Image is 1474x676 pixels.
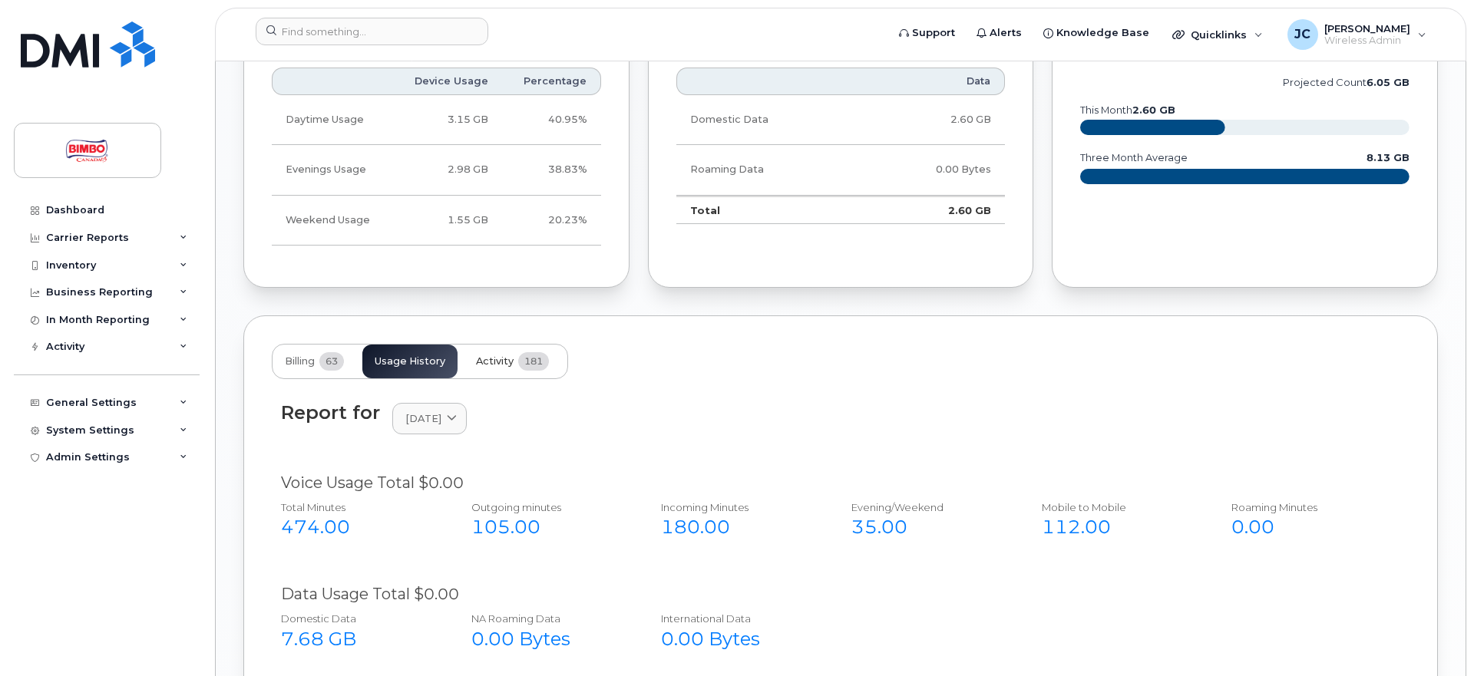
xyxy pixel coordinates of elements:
[1231,514,1388,540] div: 0.00
[502,145,601,195] td: 38.83%
[851,500,1008,515] div: Evening/Weekend
[1132,104,1175,116] tspan: 2.60 GB
[272,145,601,195] tr: Weekdays from 6:00pm to 8:00am
[281,472,1400,494] div: Voice Usage Total $0.00
[676,196,861,225] td: Total
[888,18,966,48] a: Support
[851,514,1008,540] div: 35.00
[476,355,514,368] span: Activity
[912,25,955,41] span: Support
[285,355,315,368] span: Billing
[661,514,818,540] div: 180.00
[1079,104,1175,116] text: this month
[393,145,503,195] td: 2.98 GB
[392,403,467,434] a: [DATE]
[861,145,1005,195] td: 0.00 Bytes
[1079,152,1188,163] text: three month average
[502,95,601,145] td: 40.95%
[1277,19,1437,50] div: Jeff Cantone
[661,612,818,626] div: International Data
[1191,28,1247,41] span: Quicklinks
[502,196,601,246] td: 20.23%
[319,352,344,371] span: 63
[1033,18,1160,48] a: Knowledge Base
[1162,19,1274,50] div: Quicklinks
[281,626,438,652] div: 7.68 GB
[661,500,818,515] div: Incoming Minutes
[281,612,438,626] div: Domestic Data
[393,68,503,95] th: Device Usage
[471,626,628,652] div: 0.00 Bytes
[281,583,1400,605] div: Data Usage Total $0.00
[272,145,393,195] td: Evenings Usage
[281,514,438,540] div: 474.00
[471,612,628,626] div: NA Roaming Data
[1042,500,1198,515] div: Mobile to Mobile
[1042,514,1198,540] div: 112.00
[966,18,1033,48] a: Alerts
[256,18,488,45] input: Find something...
[1367,77,1410,88] tspan: 6.05 GB
[861,68,1005,95] th: Data
[990,25,1022,41] span: Alerts
[1283,77,1410,88] text: projected count
[281,500,438,515] div: Total Minutes
[393,95,503,145] td: 3.15 GB
[272,196,393,246] td: Weekend Usage
[1056,25,1149,41] span: Knowledge Base
[1324,35,1410,47] span: Wireless Admin
[281,402,380,423] div: Report for
[518,352,549,371] span: 181
[861,95,1005,145] td: 2.60 GB
[471,500,628,515] div: Outgoing minutes
[272,196,601,246] tr: Friday from 6:00pm to Monday 8:00am
[661,626,818,652] div: 0.00 Bytes
[1231,500,1388,515] div: Roaming Minutes
[1367,152,1410,163] text: 8.13 GB
[393,196,503,246] td: 1.55 GB
[861,196,1005,225] td: 2.60 GB
[1294,25,1310,44] span: JC
[405,411,441,426] span: [DATE]
[502,68,601,95] th: Percentage
[1324,22,1410,35] span: [PERSON_NAME]
[676,95,861,145] td: Domestic Data
[272,95,393,145] td: Daytime Usage
[676,145,861,195] td: Roaming Data
[471,514,628,540] div: 105.00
